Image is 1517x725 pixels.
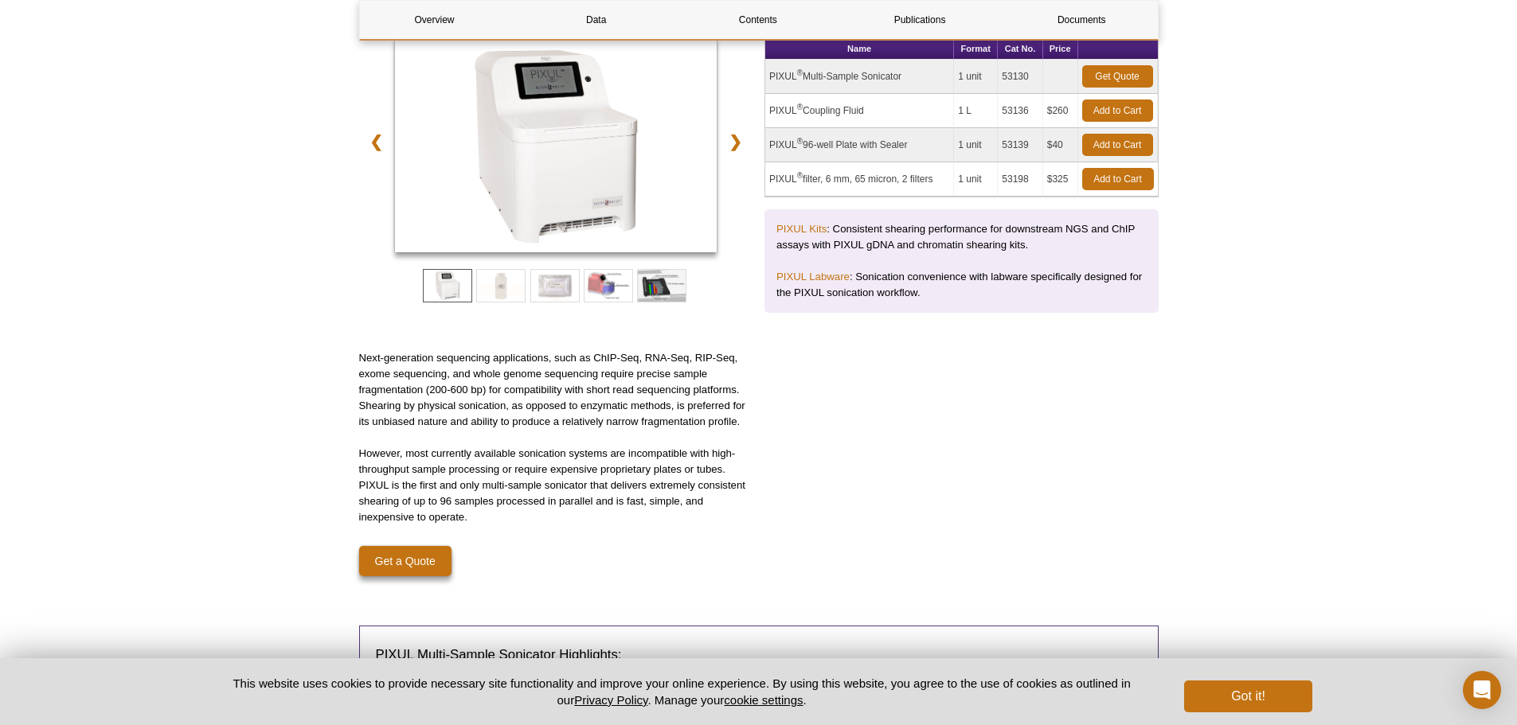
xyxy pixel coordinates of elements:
iframe: PIXUL Multi-Sample Sonicator: Sample Preparation, Proteomics and Beyond [764,350,1159,571]
a: Overview [360,1,510,39]
a: Data [522,1,671,39]
a: Add to Cart [1082,99,1153,122]
sup: ® [797,137,803,146]
td: $325 [1043,162,1078,197]
td: PIXUL Multi-Sample Sonicator [765,60,954,94]
a: PIXUL Multi-Sample Sonicator [395,37,717,257]
th: Cat No. [998,38,1042,60]
p: : Sonication convenience with labware specifically designed for the PIXUL sonication workflow. [776,269,1147,301]
img: PIXUL Multi-Sample Sonicator [395,37,717,252]
th: Name [765,38,954,60]
p: : Consistent shearing performance for downstream NGS and ChIP assays with PIXUL gDNA and chromati... [776,221,1147,253]
a: Get a Quote [359,546,452,576]
a: Add to Cart [1082,168,1154,190]
td: 1 unit [954,162,998,197]
td: $40 [1043,128,1078,162]
th: Price [1043,38,1078,60]
a: Contents [683,1,833,39]
td: 1 L [954,94,998,128]
a: PIXUL Labware [776,271,850,283]
sup: ® [797,171,803,180]
td: $260 [1043,94,1078,128]
p: Next-generation sequencing applications, such as ChIP-Seq, RNA-Seq, RIP-Seq, exome sequencing, an... [359,350,753,430]
button: cookie settings [724,693,803,707]
p: This website uses cookies to provide necessary site functionality and improve your online experie... [205,675,1159,708]
a: Publications [845,1,995,39]
sup: ® [797,103,803,111]
sup: ® [797,68,803,77]
a: Documents [1007,1,1156,39]
td: 1 unit [954,128,998,162]
td: PIXUL 96-well Plate with Sealer [765,128,954,162]
button: Got it! [1184,680,1312,712]
td: 53130 [998,60,1042,94]
h3: PIXUL Multi-Sample Sonicator Highlights: [376,645,1142,665]
div: Open Intercom Messenger [1463,671,1501,709]
a: ❮ [359,123,393,160]
a: Privacy Policy [574,693,647,707]
td: 53198 [998,162,1042,197]
a: Get Quote [1082,65,1153,88]
td: PIXUL Coupling Fluid [765,94,954,128]
a: Add to Cart [1082,134,1153,156]
p: However, most currently available sonication systems are incompatible with high-throughput sample... [359,446,753,525]
td: 1 unit [954,60,998,94]
td: 53139 [998,128,1042,162]
a: ❯ [718,123,753,160]
td: 53136 [998,94,1042,128]
a: PIXUL Kits [776,223,827,235]
th: Format [954,38,998,60]
td: PIXUL filter, 6 mm, 65 micron, 2 filters [765,162,954,197]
